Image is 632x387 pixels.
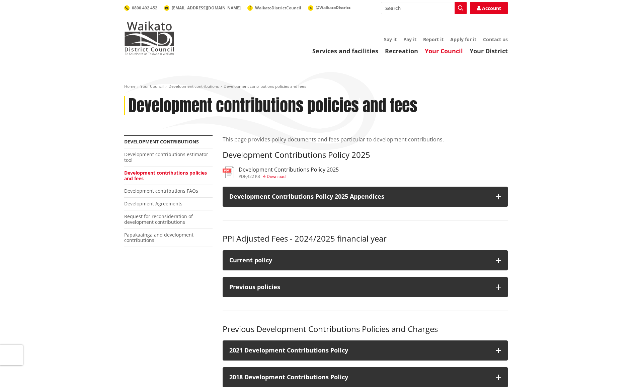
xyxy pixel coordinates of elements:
p: This page provides policy documents and fees particular to development contributions. [223,135,508,143]
a: Request for reconsideration of development contributions [124,213,193,225]
a: WaikatoDistrictCouncil [247,5,301,11]
h3: 2021 Development Contributions Policy [229,347,489,354]
a: Say it [384,36,397,43]
a: [EMAIL_ADDRESS][DOMAIN_NAME] [164,5,241,11]
span: 422 KB [247,174,260,179]
nav: breadcrumb [124,84,508,89]
input: Search input [381,2,467,14]
a: Apply for it [450,36,476,43]
h3: Development Contributions Policy 2025 [239,167,339,173]
span: WaikatoDistrictCouncil [255,5,301,11]
a: Development contributions policies and fees [124,170,207,182]
button: Current policy [223,250,508,270]
div: Previous policies [229,284,489,291]
a: Development contributions [124,138,199,145]
span: @WaikatoDistrict [316,5,350,10]
a: Development Contributions Policy 2025 pdf,422 KB Download [223,167,339,179]
a: Development Agreements [124,200,182,207]
a: 0800 492 452 [124,5,157,11]
a: Services and facilities [312,47,378,55]
span: Download [267,174,286,179]
span: 0800 492 452 [132,5,157,11]
button: Development Contributions Policy 2025 Appendices [223,187,508,207]
div: Current policy [229,257,489,264]
h3: PPI Adjusted Fees - 2024/2025 financial year [223,234,508,244]
h3: Previous Development Contributions Policies and Charges [223,324,508,334]
span: [EMAIL_ADDRESS][DOMAIN_NAME] [172,5,241,11]
h3: Development Contributions Policy 2025 [223,150,508,160]
a: Development contributions FAQs [124,188,198,194]
span: pdf [239,174,246,179]
a: Your Council [140,83,164,89]
button: 2021 Development Contributions Policy [223,340,508,361]
span: Development contributions policies and fees [224,83,306,89]
h1: Development contributions policies and fees [129,96,417,116]
a: Your District [470,47,508,55]
a: Home [124,83,136,89]
a: Development contributions estimator tool [124,151,208,163]
a: Development contributions [168,83,219,89]
a: Recreation [385,47,418,55]
a: Your Council [425,47,463,55]
a: Contact us [483,36,508,43]
img: Waikato District Council - Te Kaunihera aa Takiwaa o Waikato [124,21,174,55]
a: @WaikatoDistrict [308,5,350,10]
button: Previous policies [223,277,508,297]
h3: 2018 Development Contributions Policy [229,374,489,381]
div: , [239,175,339,179]
img: document-pdf.svg [223,167,234,178]
a: Report it [423,36,444,43]
a: Papakaainga and development contributions [124,232,193,244]
a: Account [470,2,508,14]
h3: Development Contributions Policy 2025 Appendices [229,193,489,200]
a: Pay it [403,36,416,43]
